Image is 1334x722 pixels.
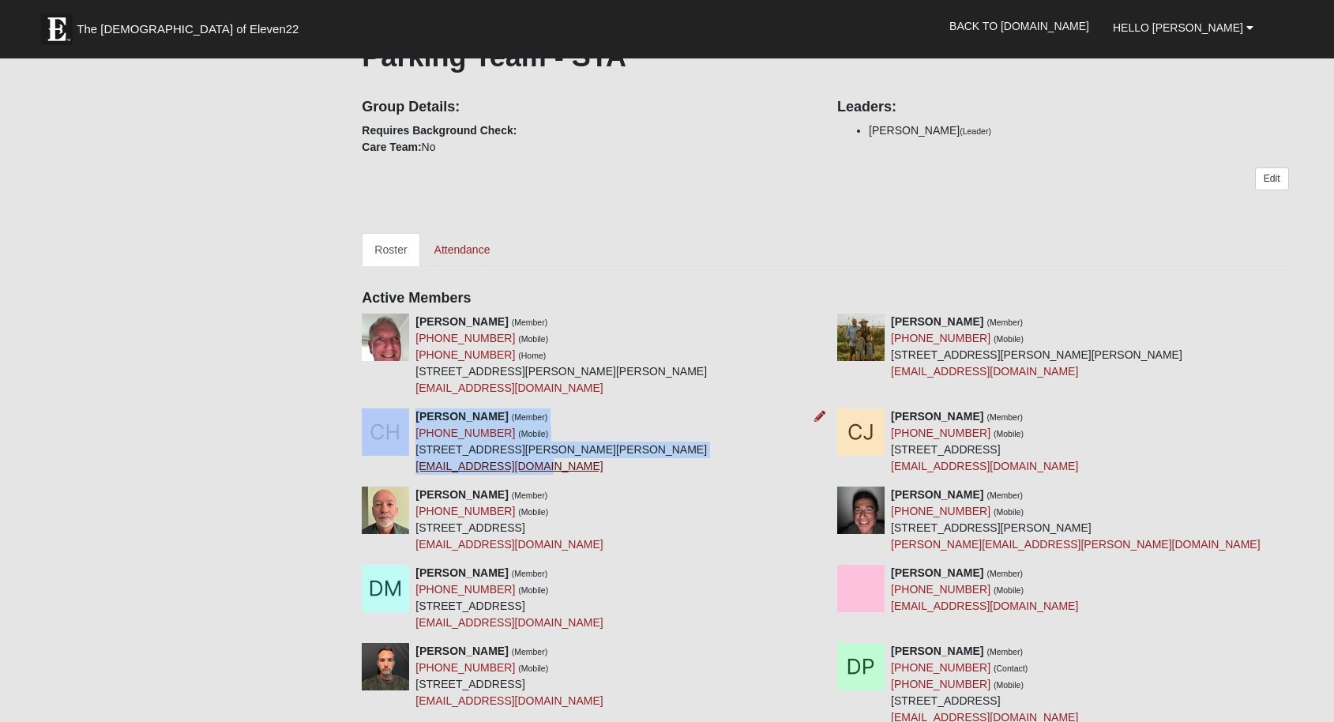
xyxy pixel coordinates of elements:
[415,408,707,475] div: [STREET_ADDRESS][PERSON_NAME][PERSON_NAME]
[33,6,349,45] a: The [DEMOGRAPHIC_DATA] of Eleven22
[362,141,421,153] strong: Care Team:
[994,429,1024,438] small: (Mobile)
[891,332,990,344] a: [PHONE_NUMBER]
[1101,8,1265,47] a: Hello [PERSON_NAME]
[518,507,548,517] small: (Mobile)
[986,412,1023,422] small: (Member)
[518,351,546,360] small: (Home)
[415,616,603,629] a: [EMAIL_ADDRESS][DOMAIN_NAME]
[77,21,299,37] span: The [DEMOGRAPHIC_DATA] of Eleven22
[362,99,814,116] h4: Group Details:
[415,488,508,501] strong: [PERSON_NAME]
[837,99,1289,116] h4: Leaders:
[350,88,825,156] div: No
[891,538,1261,551] a: [PERSON_NAME][EMAIL_ADDRESS][PERSON_NAME][DOMAIN_NAME]
[994,664,1028,673] small: (Contact)
[415,410,508,423] strong: [PERSON_NAME]
[415,661,515,674] a: [PHONE_NUMBER]
[994,507,1024,517] small: (Mobile)
[415,538,603,551] a: [EMAIL_ADDRESS][DOMAIN_NAME]
[415,505,515,517] a: [PHONE_NUMBER]
[891,315,983,328] strong: [PERSON_NAME]
[986,647,1023,656] small: (Member)
[891,460,1078,472] a: [EMAIL_ADDRESS][DOMAIN_NAME]
[518,585,548,595] small: (Mobile)
[415,643,603,709] div: [STREET_ADDRESS]
[512,647,548,656] small: (Member)
[960,126,991,136] small: (Leader)
[891,427,990,439] a: [PHONE_NUMBER]
[891,583,990,596] a: [PHONE_NUMBER]
[362,233,419,266] a: Roster
[891,645,983,657] strong: [PERSON_NAME]
[415,427,515,439] a: [PHONE_NUMBER]
[891,566,983,579] strong: [PERSON_NAME]
[986,569,1023,578] small: (Member)
[891,488,983,501] strong: [PERSON_NAME]
[512,318,548,327] small: (Member)
[512,569,548,578] small: (Member)
[1113,21,1243,34] span: Hello [PERSON_NAME]
[415,315,508,328] strong: [PERSON_NAME]
[415,487,603,553] div: [STREET_ADDRESS]
[891,600,1078,612] a: [EMAIL_ADDRESS][DOMAIN_NAME]
[362,124,517,137] strong: Requires Background Check:
[891,314,1182,380] div: [STREET_ADDRESS][PERSON_NAME][PERSON_NAME]
[422,233,503,266] a: Attendance
[415,645,508,657] strong: [PERSON_NAME]
[415,348,515,361] a: [PHONE_NUMBER]
[891,408,1078,475] div: [STREET_ADDRESS]
[362,290,1288,307] h4: Active Members
[986,318,1023,327] small: (Member)
[986,491,1023,500] small: (Member)
[512,412,548,422] small: (Member)
[415,332,515,344] a: [PHONE_NUMBER]
[891,678,990,690] a: [PHONE_NUMBER]
[938,6,1101,46] a: Back to [DOMAIN_NAME]
[41,13,73,45] img: Eleven22 logo
[518,429,548,438] small: (Mobile)
[891,410,983,423] strong: [PERSON_NAME]
[415,382,603,394] a: [EMAIL_ADDRESS][DOMAIN_NAME]
[994,334,1024,344] small: (Mobile)
[891,365,1078,378] a: [EMAIL_ADDRESS][DOMAIN_NAME]
[994,680,1024,690] small: (Mobile)
[415,314,707,397] div: [STREET_ADDRESS][PERSON_NAME][PERSON_NAME]
[518,664,548,673] small: (Mobile)
[891,487,1261,553] div: [STREET_ADDRESS][PERSON_NAME]
[891,661,990,674] a: [PHONE_NUMBER]
[415,566,508,579] strong: [PERSON_NAME]
[518,334,548,344] small: (Mobile)
[994,585,1024,595] small: (Mobile)
[415,583,515,596] a: [PHONE_NUMBER]
[415,460,603,472] a: [EMAIL_ADDRESS][DOMAIN_NAME]
[869,122,1289,139] li: [PERSON_NAME]
[415,565,603,631] div: [STREET_ADDRESS]
[512,491,548,500] small: (Member)
[1255,167,1289,190] a: Edit
[891,505,990,517] a: [PHONE_NUMBER]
